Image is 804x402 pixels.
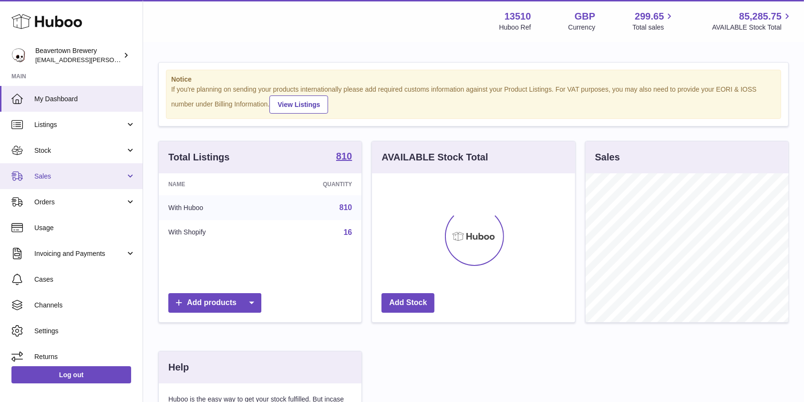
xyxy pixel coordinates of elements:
a: 810 [340,203,352,212]
a: 299.65 Total sales [632,10,675,32]
span: Usage [34,223,135,233]
span: My Dashboard [34,95,135,104]
div: Huboo Ref [499,23,531,32]
div: Currency [568,23,596,32]
div: Beavertown Brewery [35,46,121,64]
span: [EMAIL_ADDRESS][PERSON_NAME][DOMAIN_NAME] [35,56,191,63]
span: Orders [34,198,125,207]
span: Returns [34,352,135,361]
span: 299.65 [635,10,664,23]
span: Channels [34,301,135,310]
span: Sales [34,172,125,181]
h3: AVAILABLE Stock Total [381,151,488,164]
a: Log out [11,366,131,383]
th: Name [159,173,268,195]
a: 16 [344,228,352,236]
span: Stock [34,146,125,155]
strong: Notice [171,75,776,84]
h3: Help [168,361,189,374]
img: kit.lowe@beavertownbrewery.co.uk [11,48,26,63]
a: View Listings [269,95,328,114]
td: With Huboo [159,195,268,220]
a: Add Stock [381,293,434,313]
h3: Sales [595,151,620,164]
span: Listings [34,120,125,129]
span: Cases [34,275,135,284]
span: Total sales [632,23,675,32]
th: Quantity [268,173,361,195]
a: 85,285.75 AVAILABLE Stock Total [712,10,793,32]
a: Add products [168,293,261,313]
span: Invoicing and Payments [34,249,125,258]
div: If you're planning on sending your products internationally please add required customs informati... [171,85,776,114]
h3: Total Listings [168,151,230,164]
td: With Shopify [159,220,268,245]
strong: 13510 [505,10,531,23]
span: AVAILABLE Stock Total [712,23,793,32]
a: 810 [336,151,352,163]
strong: GBP [575,10,595,23]
span: 85,285.75 [739,10,782,23]
span: Settings [34,327,135,336]
strong: 810 [336,151,352,161]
